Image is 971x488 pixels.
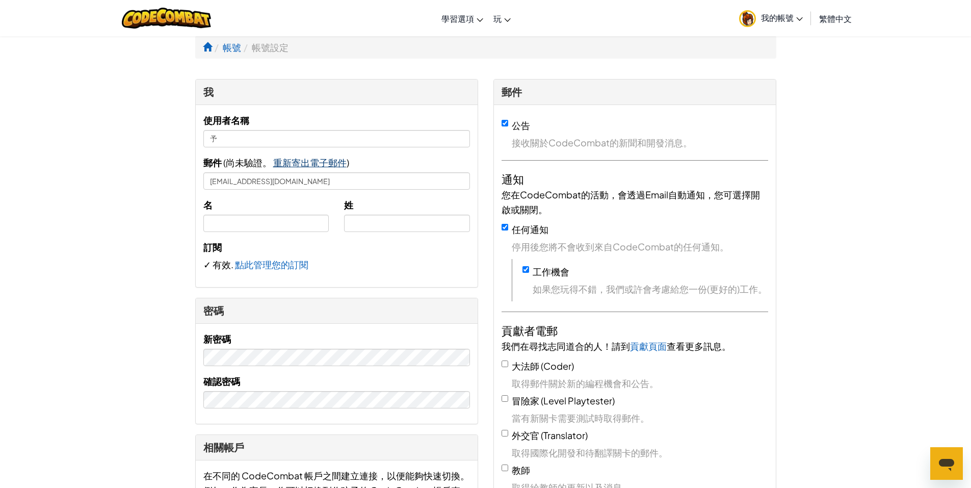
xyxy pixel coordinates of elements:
[512,376,768,391] span: 取得郵件關於新的編程機會和公告。
[488,5,516,32] a: 玩
[231,259,235,270] span: .
[533,281,768,296] span: 如果您玩得不錯，我們或許會考慮給您一份(更好的)工作。
[630,340,667,352] a: 貢獻頁面
[512,119,530,131] label: 公告
[814,5,857,32] a: 繁體中文
[493,13,502,24] span: 玩
[512,395,539,406] span: 冒險家
[734,2,808,34] a: 我的帳號
[541,360,574,372] span: (Coder)
[930,447,963,480] iframe: 開啟傳訊視窗按鈕，對話進行中
[436,5,488,32] a: 學習選項
[222,157,226,168] span: (
[541,395,615,406] span: (Level Playtester)
[344,197,353,212] label: 姓
[667,340,731,352] span: 查看更多訊息。
[502,171,768,187] h4: 通知
[512,464,530,476] span: 教師
[512,445,768,460] span: 取得國際化開發和待翻譯關卡的郵件。
[502,322,768,339] h4: 貢獻者電郵
[223,41,241,53] a: 帳號
[203,331,231,346] label: 新密碼
[441,13,474,24] span: 學習選項
[213,259,231,270] span: 有效
[203,85,470,99] div: 我
[122,8,211,29] img: CodeCombat logo
[512,135,768,150] span: 接收關於CodeCombat的新聞和開發消息。
[226,157,273,168] span: 尚未驗證。
[203,157,222,168] span: 郵件
[203,240,222,254] label: 訂閱
[512,410,768,425] span: 當有新關卡需要測試時取得郵件。
[273,157,347,168] span: 重新寄出電子郵件
[512,429,539,441] span: 外交官
[761,12,803,23] span: 我的帳號
[235,259,308,270] a: 點此管理您的訂閱
[502,340,630,352] span: 我們在尋找志同道合的人！請到
[541,429,588,441] span: (Translator)
[512,223,548,235] label: 任何通知
[203,440,470,455] div: 相關帳戶
[512,360,539,372] span: 大法師
[203,197,213,212] label: 名
[241,40,288,55] li: 帳號設定
[203,374,240,389] label: 確認密碼
[502,189,760,215] span: 您在CodeCombat的活動，會透過Email自動通知，您可選擇開啟或關閉。
[203,113,249,127] label: 使用者名稱
[533,266,569,277] label: 工作機會
[512,239,768,254] span: 停用後您將不會收到來自CodeCombat的任何通知。
[203,259,213,270] span: ✓
[347,157,349,168] span: )
[502,85,768,99] div: 郵件
[739,10,756,27] img: avatar
[819,13,852,24] span: 繁體中文
[203,303,470,318] div: 密碼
